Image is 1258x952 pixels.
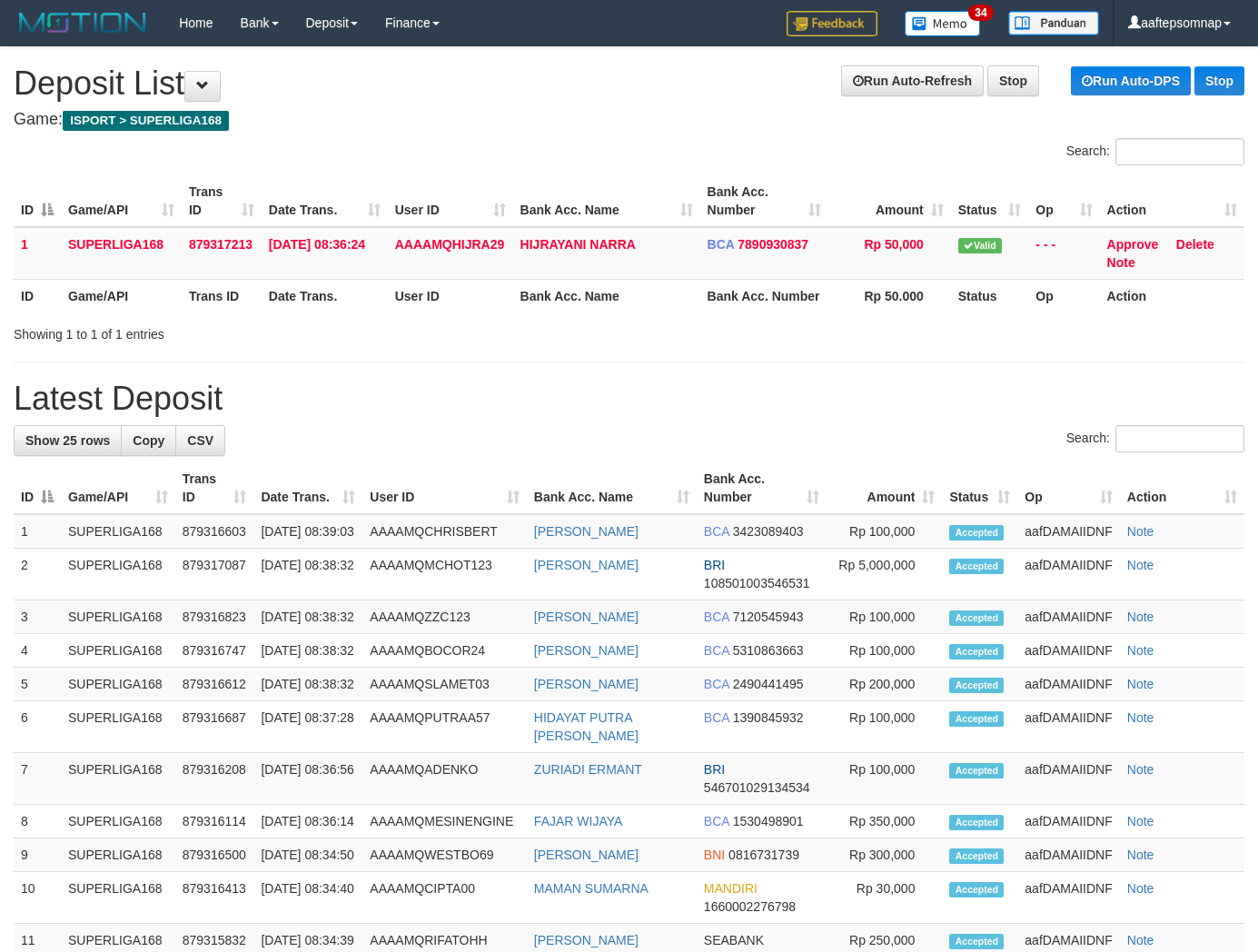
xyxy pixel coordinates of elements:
td: SUPERLIGA168 [61,805,175,838]
span: ISPORT > SUPERLIGA168 [63,111,229,131]
span: BCA [704,643,729,658]
span: MANDIRI [704,881,758,896]
td: Rp 100,000 [827,701,943,753]
span: BCA [704,524,729,539]
th: Bank Acc. Number: activate to sort column ascending [697,462,827,514]
th: Op: activate to sort column ascending [1028,175,1099,227]
th: Op [1028,279,1099,312]
span: BCA [708,237,735,252]
th: Trans ID: activate to sort column ascending [182,175,262,227]
td: [DATE] 08:36:56 [253,753,362,805]
th: ID: activate to sort column descending [14,462,61,514]
span: Accepted [949,882,1004,897]
span: Show 25 rows [25,433,110,448]
a: [PERSON_NAME] [534,848,639,862]
span: Copy 1530498901 to clipboard [733,814,804,828]
td: aafDAMAIIDNF [1017,753,1119,805]
span: Accepted [949,559,1004,574]
td: Rp 30,000 [827,872,943,924]
th: Status [951,279,1029,312]
span: Accepted [949,711,1004,727]
a: MAMAN SUMARNA [534,881,649,896]
td: [DATE] 08:38:32 [253,600,362,634]
span: Copy [133,433,164,448]
th: Game/API: activate to sort column ascending [61,175,182,227]
th: Bank Acc. Name: activate to sort column ascending [513,175,700,227]
a: [PERSON_NAME] [534,933,639,947]
th: Rp 50.000 [828,279,950,312]
td: SUPERLIGA168 [61,227,182,280]
th: User ID [388,279,513,312]
th: User ID: activate to sort column ascending [362,462,527,514]
th: Action: activate to sort column ascending [1100,175,1244,227]
label: Search: [1066,138,1244,165]
th: ID [14,279,61,312]
span: Accepted [949,815,1004,830]
a: Copy [121,425,176,456]
th: Bank Acc. Number: activate to sort column ascending [700,175,829,227]
a: Approve [1107,237,1159,252]
input: Search: [1115,138,1244,165]
span: [DATE] 08:36:24 [269,237,365,252]
td: SUPERLIGA168 [61,753,175,805]
td: SUPERLIGA168 [61,701,175,753]
a: Note [1127,677,1154,691]
span: Copy 546701029134534 to clipboard [704,780,810,795]
td: aafDAMAIIDNF [1017,872,1119,924]
span: CSV [187,433,213,448]
td: aafDAMAIIDNF [1017,838,1119,872]
td: 9 [14,838,61,872]
span: Valid transaction [958,238,1002,253]
img: MOTION_logo.png [14,9,152,36]
th: Action [1100,279,1244,312]
td: AAAAMQSLAMET03 [362,668,527,701]
td: 879316687 [175,701,254,753]
td: AAAAMQADENKO [362,753,527,805]
span: Copy 1660002276798 to clipboard [704,899,796,914]
h1: Latest Deposit [14,381,1244,417]
a: [PERSON_NAME] [534,643,639,658]
span: Copy 108501003546531 to clipboard [704,576,810,590]
td: AAAAMQZZC123 [362,600,527,634]
th: Date Trans.: activate to sort column ascending [262,175,388,227]
span: 879317213 [189,237,253,252]
td: 879316500 [175,838,254,872]
h1: Deposit List [14,65,1244,102]
h4: Game: [14,111,1244,129]
td: 879316612 [175,668,254,701]
span: Accepted [949,610,1004,626]
td: AAAAMQCIPTA00 [362,872,527,924]
td: Rp 100,000 [827,514,943,549]
th: Bank Acc. Name [513,279,700,312]
th: Amount: activate to sort column ascending [828,175,950,227]
a: Run Auto-DPS [1071,66,1191,95]
td: [DATE] 08:38:32 [253,668,362,701]
td: 879316413 [175,872,254,924]
span: BCA [704,610,729,624]
td: aafDAMAIIDNF [1017,514,1119,549]
th: Bank Acc. Number [700,279,829,312]
td: aafDAMAIIDNF [1017,701,1119,753]
span: Copy 7890930837 to clipboard [738,237,808,252]
a: Run Auto-Refresh [841,65,984,96]
span: Copy 3423089403 to clipboard [733,524,804,539]
input: Search: [1115,425,1244,452]
span: 34 [968,5,993,21]
a: Note [1127,933,1154,947]
td: SUPERLIGA168 [61,634,175,668]
td: SUPERLIGA168 [61,838,175,872]
td: SUPERLIGA168 [61,514,175,549]
td: - - - [1028,227,1099,280]
td: 879316603 [175,514,254,549]
a: HIDAYAT PUTRA [PERSON_NAME] [534,710,639,743]
td: AAAAMQPUTRAA57 [362,701,527,753]
td: [DATE] 08:34:40 [253,872,362,924]
span: SEABANK [704,933,764,947]
td: Rp 100,000 [827,634,943,668]
a: HIJRAYANI NARRA [520,237,636,252]
span: Copy 1390845932 to clipboard [733,710,804,725]
div: Showing 1 to 1 of 1 entries [14,318,510,343]
span: Copy 0816731739 to clipboard [728,848,799,862]
td: SUPERLIGA168 [61,668,175,701]
td: [DATE] 08:36:14 [253,805,362,838]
